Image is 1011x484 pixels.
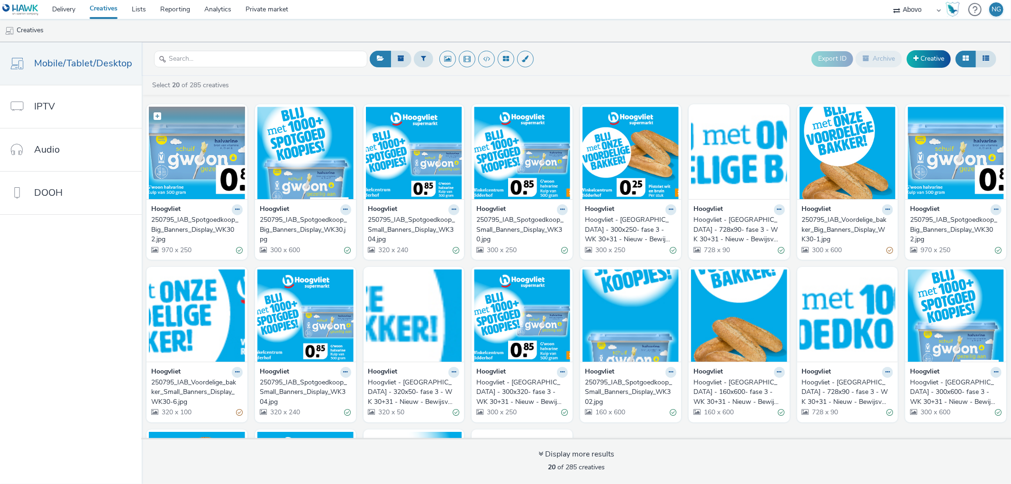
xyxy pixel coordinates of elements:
[368,215,456,244] div: 250795_IAB_Spotgoedkoop_Small_Banners_Display_WK304.jpg
[476,215,568,244] a: 250795_IAB_Spotgoedkoop_Small_Banners_Display_WK30.jpg
[561,245,568,255] div: Valid
[151,204,181,215] strong: Hoogvliet
[151,215,243,244] a: 250795_IAB_Spotgoedkoop_Big_Banners_Display_WK302.jpg
[34,56,132,70] span: Mobile/Tablet/Desktop
[474,107,570,199] img: 250795_IAB_Spotgoedkoop_Small_Banners_Display_WK30.jpg visual
[693,204,723,215] strong: Hoogvliet
[908,269,1004,362] img: Hoogvliet - Utrecht - 300x600- fase 3 - WK 30+31 - Nieuw - Bewijsvoering prijs visual
[910,204,939,215] strong: Hoogvliet
[34,143,60,156] span: Audio
[154,51,367,67] input: Search...
[151,81,233,90] a: Select of 285 creatives
[594,246,625,255] span: 300 x 250
[453,245,459,255] div: Valid
[548,463,556,472] strong: 20
[778,245,785,255] div: Valid
[670,408,676,418] div: Valid
[811,408,838,417] span: 728 x 90
[693,378,785,407] a: Hoogvliet - [GEOGRAPHIC_DATA] - 160x600- fase 3 - WK 30+31 - Nieuw - Bewijsvoering prijs
[802,215,893,244] a: 250795_IAB_Voordelige_bakker_Big_Banners_Display_WK30-1.jpg
[585,215,673,244] div: Hoogvliet - [GEOGRAPHIC_DATA] - 300x250- fase 3 - WK 30+31 - Nieuw - Bewijsvoering prijs
[561,408,568,418] div: Valid
[149,107,245,199] img: 250795_IAB_Spotgoedkoop_Big_Banners_Display_WK302.jpg visual
[691,269,787,362] img: Hoogvliet - Utrecht - 160x600- fase 3 - WK 30+31 - Nieuw - Bewijsvoering prijs visual
[995,245,1002,255] div: Valid
[538,449,614,460] div: Display more results
[2,4,39,16] img: undefined Logo
[585,378,673,407] div: 250795_IAB_Spotgoedkoop_Small_Banners_Display_WK302.jpg
[260,215,351,244] a: 250795_IAB_Spotgoedkoop_Big_Banners_Display_WK30.jpg
[585,378,676,407] a: 250795_IAB_Spotgoedkoop_Small_Banners_Display_WK302.jpg
[476,367,506,378] strong: Hoogvliet
[368,378,456,407] div: Hoogvliet - [GEOGRAPHIC_DATA] - 320x50- fase 3 - WK 30+31 - Nieuw - Bewijsvoering prijs
[585,215,676,244] a: Hoogvliet - [GEOGRAPHIC_DATA] - 300x250- fase 3 - WK 30+31 - Nieuw - Bewijsvoering prijs
[548,463,605,472] span: of 285 creatives
[486,408,517,417] span: 300 x 250
[368,378,460,407] a: Hoogvliet - [GEOGRAPHIC_DATA] - 320x50- fase 3 - WK 30+31 - Nieuw - Bewijsvoering prijs
[802,215,890,244] div: 250795_IAB_Voordelige_bakker_Big_Banners_Display_WK30-1.jpg
[907,50,951,67] a: Creative
[946,2,960,17] img: Hawk Academy
[910,378,998,407] div: Hoogvliet - [GEOGRAPHIC_DATA] - 300x600- fase 3 - WK 30+31 - Nieuw - Bewijsvoering prijs
[260,215,347,244] div: 250795_IAB_Spotgoedkoop_Big_Banners_Display_WK30.jpg
[920,408,950,417] span: 300 x 600
[378,246,409,255] span: 320 x 240
[975,51,996,67] button: Table
[269,408,300,417] span: 320 x 240
[257,107,354,199] img: 250795_IAB_Spotgoedkoop_Big_Banners_Display_WK30.jpg visual
[368,215,460,244] a: 250795_IAB_Spotgoedkoop_Small_Banners_Display_WK304.jpg
[693,215,781,244] div: Hoogvliet - [GEOGRAPHIC_DATA] - 728x90- fase 3 - WK 30+31 - Nieuw - Bewijsvoering prijs
[910,378,1002,407] a: Hoogvliet - [GEOGRAPHIC_DATA] - 300x600- fase 3 - WK 30+31 - Nieuw - Bewijsvoering prijs
[476,378,564,407] div: Hoogvliet - [GEOGRAPHIC_DATA] - 300x320- fase 3 - WK 30+31 - Nieuw - Bewijsvoering prijs
[453,408,459,418] div: Valid
[34,186,63,200] span: DOOH
[368,367,398,378] strong: Hoogvliet
[476,215,564,244] div: 250795_IAB_Spotgoedkoop_Small_Banners_Display_WK30.jpg
[910,215,1002,244] a: 250795_IAB_Spotgoedkoop_Big_Banners_Display_WK302.jpg
[811,51,853,66] button: Export ID
[800,107,896,199] img: 250795_IAB_Voordelige_bakker_Big_Banners_Display_WK30-1.jpg visual
[920,246,950,255] span: 970 x 250
[260,378,347,407] div: 250795_IAB_Spotgoedkoop_Small_Banners_Display_WK304.jpg
[236,408,243,418] div: Partially valid
[269,246,300,255] span: 300 x 600
[260,378,351,407] a: 250795_IAB_Spotgoedkoop_Small_Banners_Display_WK304.jpg
[800,269,896,362] img: Hoogvliet - Utrecht - 728x90 - fase 3 - WK 30+31 - Nieuw - Bewijsvoering prijs visual
[995,408,1002,418] div: Valid
[856,51,902,67] button: Archive
[149,269,245,362] img: 250795_IAB_Voordelige_bakker_Small_Banners_Display_WK30-6.jpg visual
[366,107,462,199] img: 250795_IAB_Spotgoedkoop_Small_Banners_Display_WK304.jpg visual
[161,408,191,417] span: 320 x 100
[260,204,289,215] strong: Hoogvliet
[366,269,462,362] img: Hoogvliet - Utrecht - 320x50- fase 3 - WK 30+31 - Nieuw - Bewijsvoering prijs visual
[378,408,405,417] span: 320 x 50
[908,107,1004,199] img: 250795_IAB_Spotgoedkoop_Big_Banners_Display_WK302.jpg visual
[594,408,625,417] span: 160 x 600
[583,107,679,199] img: Hoogvliet - Utrecht - 300x250- fase 3 - WK 30+31 - Nieuw - Bewijsvoering prijs visual
[476,204,506,215] strong: Hoogvliet
[946,2,964,17] a: Hawk Academy
[161,246,191,255] span: 970 x 250
[811,246,842,255] span: 300 x 600
[476,378,568,407] a: Hoogvliet - [GEOGRAPHIC_DATA] - 300x320- fase 3 - WK 30+31 - Nieuw - Bewijsvoering prijs
[151,378,239,407] div: 250795_IAB_Voordelige_bakker_Small_Banners_Display_WK30-6.jpg
[474,269,570,362] img: Hoogvliet - Utrecht - 300x320- fase 3 - WK 30+31 - Nieuw - Bewijsvoering prijs visual
[486,246,517,255] span: 300 x 250
[151,367,181,378] strong: Hoogvliet
[703,246,730,255] span: 728 x 90
[670,245,676,255] div: Valid
[886,408,893,418] div: Valid
[585,204,614,215] strong: Hoogvliet
[151,378,243,407] a: 250795_IAB_Voordelige_bakker_Small_Banners_Display_WK30-6.jpg
[236,245,243,255] div: Valid
[956,51,976,67] button: Grid
[368,204,398,215] strong: Hoogvliet
[802,367,831,378] strong: Hoogvliet
[693,215,785,244] a: Hoogvliet - [GEOGRAPHIC_DATA] - 728x90- fase 3 - WK 30+31 - Nieuw - Bewijsvoering prijs
[345,408,351,418] div: Valid
[345,245,351,255] div: Valid
[257,269,354,362] img: 250795_IAB_Spotgoedkoop_Small_Banners_Display_WK304.jpg visual
[172,81,180,90] strong: 20
[886,245,893,255] div: Partially valid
